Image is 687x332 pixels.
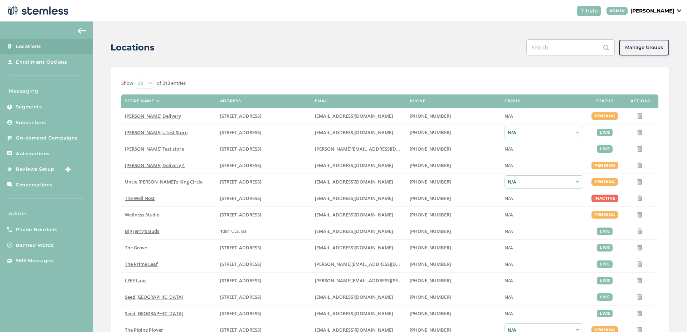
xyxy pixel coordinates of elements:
label: Hazel Delivery [125,113,213,119]
label: vmrobins@gmail.com [315,195,403,201]
div: N/A [505,126,583,139]
span: [PHONE_NUMBER] [410,294,451,300]
span: Reviews Setup [16,166,54,173]
label: 209 King Circle [220,179,308,185]
label: (207) 747-4648 [410,294,497,300]
span: [STREET_ADDRESS] [220,113,261,119]
span: [STREET_ADDRESS] [220,211,261,218]
label: (707) 513-9697 [410,278,497,284]
label: Swapnil Test store [125,146,213,152]
div: live [597,244,613,252]
label: 17523 Ventura Boulevard [220,162,308,169]
span: [PHONE_NUMBER] [410,211,451,218]
label: of 213 entries [157,80,186,87]
img: glitter-stars-b7820f95.gif [60,162,74,176]
span: Segments [16,103,42,111]
div: pending [591,178,618,186]
label: josh.bowers@leefca.com [315,278,403,284]
span: [EMAIL_ADDRESS][DOMAIN_NAME] [315,228,393,234]
span: Phone Numbers [16,226,58,233]
span: [STREET_ADDRESS] [220,195,261,201]
span: [EMAIL_ADDRESS][DOMAIN_NAME] [315,113,393,119]
label: (503) 804-9208 [410,130,497,136]
label: arman91488@gmail.com [315,113,403,119]
div: pending [591,162,618,169]
div: live [597,260,613,268]
label: Big Jerry's Buds [125,228,213,234]
label: (617) 553-5922 [410,311,497,317]
span: [PHONE_NUMBER] [410,277,451,284]
input: Search [526,39,615,55]
span: [STREET_ADDRESS] [220,261,261,267]
span: [EMAIL_ADDRESS][DOMAIN_NAME] [315,294,393,300]
span: Help [586,7,598,15]
label: team@seedyourhead.com [315,294,403,300]
span: [PHONE_NUMBER] [410,261,451,267]
label: (619) 600-1269 [410,245,497,251]
div: inactive [591,195,618,202]
label: Store name [125,99,154,103]
label: Group [505,99,521,103]
span: [PHONE_NUMBER] [410,146,451,152]
label: N/A [505,195,583,201]
div: N/A [505,175,583,189]
label: arman91488@gmail.com [315,162,403,169]
label: Email [315,99,329,103]
p: [PERSON_NAME] [630,7,674,15]
span: [PHONE_NUMBER] [410,179,451,185]
label: vmrobins@gmail.com [315,212,403,218]
label: 1785 South Main Street [220,278,308,284]
span: [EMAIL_ADDRESS][DOMAIN_NAME] [315,129,393,136]
span: 1081 U.S. 83 [220,228,246,234]
label: Hazel Delivery 4 [125,162,213,169]
span: Wellness Studio [125,211,160,218]
label: Phone [410,99,426,103]
div: pending [591,211,618,219]
label: 8155 Center Street [220,245,308,251]
label: (269) 929-8463 [410,195,497,201]
label: Brian's Test Store [125,130,213,136]
span: [PHONE_NUMBER] [410,244,451,251]
label: 123 Main Street [220,212,308,218]
label: Seed Boston [125,311,213,317]
label: christian@uncleherbsak.com [315,179,403,185]
label: Status [596,99,613,103]
label: info@bigjerrysbuds.com [315,228,403,234]
span: [EMAIL_ADDRESS][DOMAIN_NAME] [315,162,393,169]
label: N/A [505,311,583,317]
label: 4120 East Speedway Boulevard [220,261,308,267]
div: ADMIN [606,7,628,15]
label: N/A [505,162,583,169]
span: The Well Nest [125,195,155,201]
label: dexter@thegroveca.com [315,245,403,251]
img: icon-sort-1e1d7615.svg [156,101,160,102]
label: (503) 332-4545 [410,146,497,152]
label: (520) 272-8455 [410,261,497,267]
span: [PHONE_NUMBER] [410,228,451,234]
label: The Well Nest [125,195,213,201]
span: [PERSON_NAME][EMAIL_ADDRESS][DOMAIN_NAME] [315,261,429,267]
label: (907) 330-7833 [410,179,497,185]
span: [STREET_ADDRESS] [220,179,261,185]
span: [EMAIL_ADDRESS][DOMAIN_NAME] [315,244,393,251]
label: brianashen@gmail.com [315,130,403,136]
span: [STREET_ADDRESS] [220,277,261,284]
span: Automations [16,150,50,157]
span: [PHONE_NUMBER] [410,310,451,317]
span: Big Jerry's Buds [125,228,159,234]
iframe: Chat Widget [651,298,687,332]
label: john@theprimeleaf.com [315,261,403,267]
div: live [597,129,613,136]
span: Conversations [16,181,53,189]
label: N/A [505,212,583,218]
span: [EMAIL_ADDRESS][DOMAIN_NAME] [315,211,393,218]
span: Manage Groups [625,44,663,51]
div: live [597,310,613,317]
div: live [597,145,613,153]
span: Banned Words [16,242,54,249]
span: LEEF Labs [125,277,146,284]
span: [PHONE_NUMBER] [410,113,451,119]
label: (818) 561-0790 [410,113,497,119]
span: [STREET_ADDRESS] [220,244,261,251]
label: Seed Portland [125,294,213,300]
